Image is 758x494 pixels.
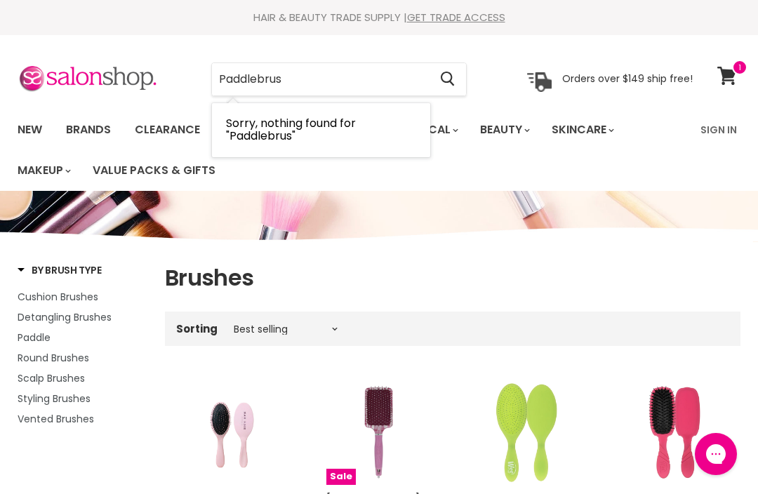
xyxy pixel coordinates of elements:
[82,156,226,185] a: Value Packs & Gifts
[326,469,356,485] span: Sale
[18,310,112,324] span: Detangling Brushes
[18,391,147,406] a: Styling Brushes
[18,412,94,426] span: Vented Brushes
[18,411,147,427] a: Vented Brushes
[18,351,89,365] span: Round Brushes
[407,10,505,25] a: GET TRADE ACCESS
[326,380,432,485] img: Olivia Garden NanoThermic Special Edition BCA Paddle Brush
[18,263,101,277] h3: By Brush Type
[541,115,623,145] a: Skincare
[18,309,147,325] a: Detangling Brushes
[165,263,740,293] h1: Brushes
[18,331,51,345] span: Paddle
[688,428,744,480] iframe: Gorgias live chat messenger
[211,62,467,96] form: Product
[176,323,218,335] label: Sorting
[18,330,147,345] a: Paddle
[179,380,284,485] a: Nak Signature Detangle & Styling Brush
[55,115,121,145] a: Brands
[326,380,432,485] a: Olivia Garden NanoThermic Special Edition BCA Paddle BrushSale
[18,370,147,386] a: Scalp Brushes
[429,63,466,95] button: Search
[7,115,53,145] a: New
[562,72,693,85] p: Orders over $149 ship free!
[124,115,211,145] a: Clearance
[189,380,274,485] img: Nak Signature Detangle & Styling Brush
[18,290,98,304] span: Cushion Brushes
[212,103,430,157] li: No Results
[7,156,79,185] a: Makeup
[18,350,147,366] a: Round Brushes
[18,289,147,305] a: Cushion Brushes
[621,380,726,485] img: Wet Brush Pro Frost Smooth Styler - Pink
[470,115,538,145] a: Beauty
[226,115,356,144] span: Sorry, nothing found for "Paddlebrus"
[18,371,85,385] span: Scalp Brushes
[692,115,745,145] a: Sign In
[18,392,91,406] span: Styling Brushes
[474,380,579,485] img: Wet Brush Original Detangler Summer Quenchers - Lime-A-Rita
[7,109,692,191] ul: Main menu
[212,63,429,95] input: Search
